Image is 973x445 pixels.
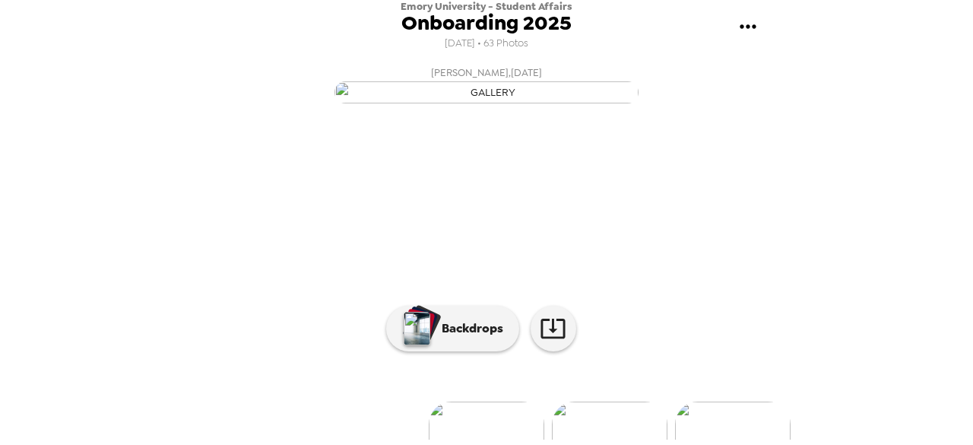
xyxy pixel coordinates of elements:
button: [PERSON_NAME],[DATE] [182,59,791,108]
button: gallery menu [723,2,772,52]
span: Onboarding 2025 [401,13,572,33]
button: Backdrops [386,306,519,351]
img: gallery [334,81,639,103]
span: [DATE] • 63 Photos [445,33,528,54]
span: [PERSON_NAME] , [DATE] [431,64,542,81]
p: Backdrops [434,319,503,338]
